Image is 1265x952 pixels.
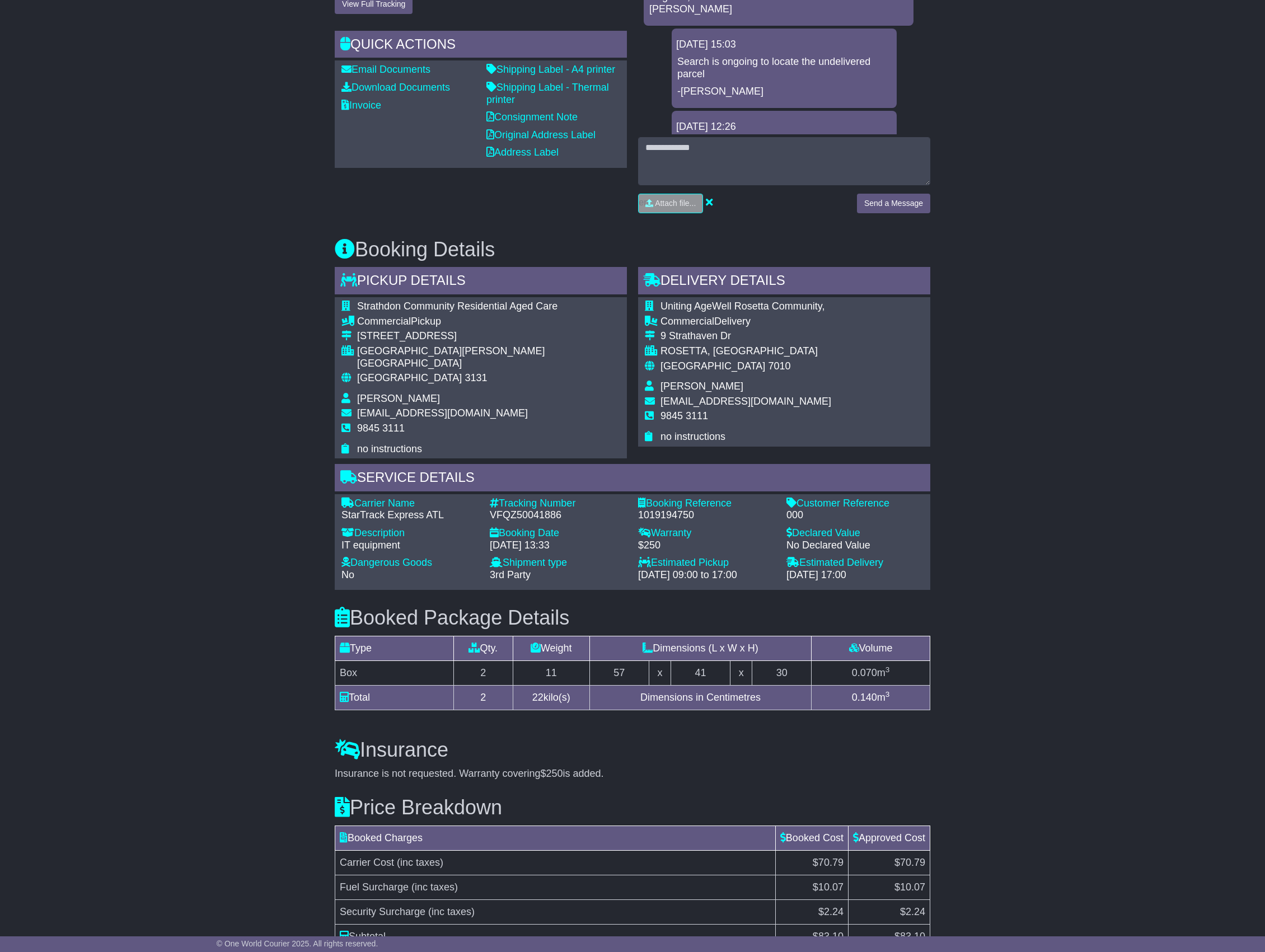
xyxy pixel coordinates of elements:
[768,360,790,372] span: 7010
[357,423,405,434] span: 9845 3111
[397,857,443,868] span: (inc taxes)
[335,267,627,297] div: Pickup Details
[818,931,844,942] span: 83.10
[752,661,812,686] td: 30
[335,636,454,661] td: Type
[786,498,924,510] div: Customer Reference
[886,665,890,674] sup: 3
[786,540,924,552] div: No Declared Value
[775,826,848,850] td: Booked Cost
[676,121,892,133] div: [DATE] 12:26
[513,636,589,661] td: Weight
[786,527,924,540] div: Declared Value
[341,509,479,522] div: StarTrack Express ATL
[541,768,563,779] span: $250
[335,31,627,61] div: Quick Actions
[677,56,891,80] p: Search is ongoing to locate the undelivered parcel
[490,569,531,580] span: 3rd Party
[513,661,589,686] td: 11
[335,661,454,686] td: Box
[638,569,775,581] div: [DATE] 09:00 to 17:00
[786,557,924,569] div: Estimated Delivery
[677,86,891,98] p: -[PERSON_NAME]
[335,739,930,761] h3: Insurance
[335,464,930,494] div: Service Details
[357,345,620,369] div: [GEOGRAPHIC_DATA][PERSON_NAME][GEOGRAPHIC_DATA]
[341,498,479,510] div: Carrier Name
[638,527,775,540] div: Warranty
[357,393,440,404] span: [PERSON_NAME]
[453,686,513,710] td: 2
[341,64,430,75] a: Email Documents
[589,686,811,710] td: Dimensions in Centimetres
[589,636,811,661] td: Dimensions (L x W x H)
[852,667,877,678] span: 0.070
[341,540,479,552] div: IT equipment
[453,661,513,686] td: 2
[813,857,844,868] span: $70.79
[660,316,831,328] div: Delivery
[486,129,596,140] a: Original Address Label
[357,407,528,419] span: [EMAIL_ADDRESS][DOMAIN_NAME]
[638,267,930,297] div: Delivery Details
[335,238,930,261] h3: Booking Details
[812,686,930,710] td: m
[660,431,725,442] span: no instructions
[335,768,930,780] div: Insurance is not requested. Warranty covering is added.
[357,330,620,343] div: [STREET_ADDRESS]
[818,906,844,917] span: $2.24
[341,527,479,540] div: Description
[660,301,824,312] span: Uniting AgeWell Rosetta Community,
[589,661,649,686] td: 57
[335,686,454,710] td: Total
[340,881,409,893] span: Fuel Surcharge
[341,100,381,111] a: Invoice
[490,557,627,569] div: Shipment type
[660,360,765,372] span: [GEOGRAPHIC_DATA]
[340,857,394,868] span: Carrier Cost
[660,410,708,421] span: 9845 3111
[676,39,892,51] div: [DATE] 15:03
[532,692,544,703] span: 22
[638,557,775,569] div: Estimated Pickup
[335,826,776,850] td: Booked Charges
[775,924,848,949] td: $
[490,498,627,510] div: Tracking Number
[848,826,930,850] td: Approved Cost
[486,82,609,105] a: Shipping Label - Thermal printer
[900,906,925,917] span: $2.24
[341,82,450,93] a: Download Documents
[857,194,930,213] button: Send a Message
[900,931,925,942] span: 83.10
[660,381,743,392] span: [PERSON_NAME]
[217,939,378,948] span: © One World Courier 2025. All rights reserved.
[638,540,775,552] div: $250
[335,924,776,949] td: Subtotal
[357,316,411,327] span: Commercial
[660,330,831,343] div: 9 Strathaven Dr
[341,569,354,580] span: No
[813,881,844,893] span: $10.07
[411,881,458,893] span: (inc taxes)
[513,686,589,710] td: kilo(s)
[357,372,462,383] span: [GEOGRAPHIC_DATA]
[660,396,831,407] span: [EMAIL_ADDRESS][DOMAIN_NAME]
[490,540,627,552] div: [DATE] 13:33
[486,147,559,158] a: Address Label
[660,316,714,327] span: Commercial
[786,569,924,581] div: [DATE] 17:00
[335,607,930,629] h3: Booked Package Details
[638,509,775,522] div: 1019194750
[886,690,890,698] sup: 3
[486,64,615,75] a: Shipping Label - A4 printer
[730,661,752,686] td: x
[341,557,479,569] div: Dangerous Goods
[357,301,557,312] span: Strathdon Community Residential Aged Care
[894,857,925,868] span: $70.79
[340,906,425,917] span: Security Surcharge
[812,661,930,686] td: m
[486,111,578,123] a: Consignment Note
[638,498,775,510] div: Booking Reference
[848,924,930,949] td: $
[465,372,487,383] span: 3131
